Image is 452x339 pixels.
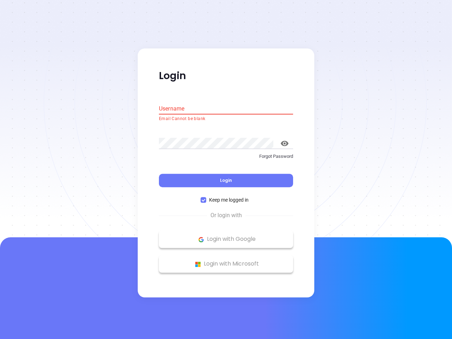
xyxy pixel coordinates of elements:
span: Login [220,178,232,184]
span: Keep me logged in [206,196,251,204]
button: Microsoft Logo Login with Microsoft [159,255,293,273]
img: Microsoft Logo [194,260,202,269]
p: Login with Microsoft [162,259,290,269]
button: toggle password visibility [276,135,293,152]
p: Login with Google [162,234,290,245]
p: Login [159,70,293,82]
p: Forgot Password [159,153,293,160]
button: Login [159,174,293,188]
p: Email Cannot be blank [159,115,293,123]
span: Or login with [207,212,245,220]
button: Google Logo Login with Google [159,231,293,248]
img: Google Logo [197,235,206,244]
a: Forgot Password [159,153,293,166]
